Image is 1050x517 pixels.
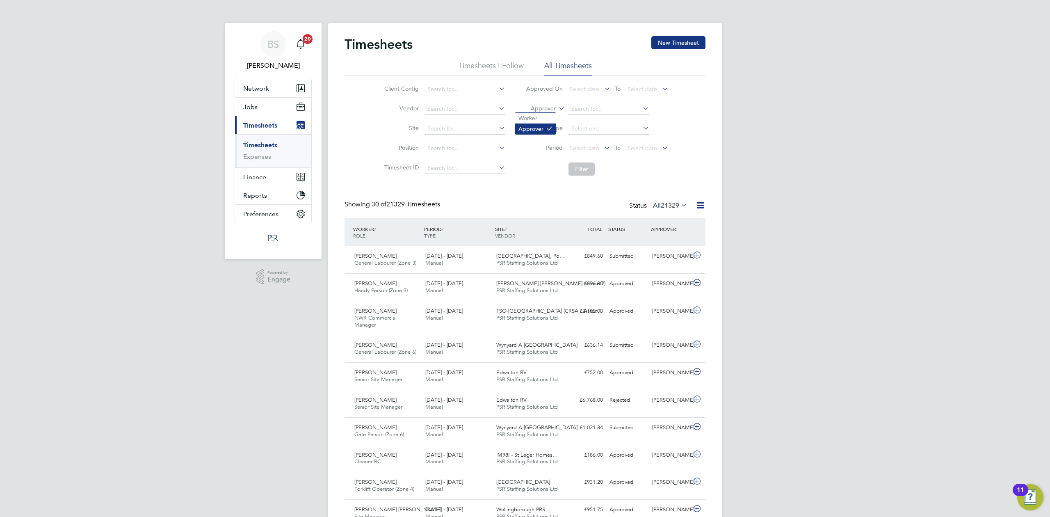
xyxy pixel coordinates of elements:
span: PSR Staffing Solutions Ltd [496,431,558,438]
div: Submitted [606,421,649,435]
a: Expenses [243,153,271,160]
div: £752.00 [564,366,606,380]
span: Jobs [243,103,258,111]
span: [GEOGRAPHIC_DATA] [496,478,550,485]
span: IM98I - St Leger Homes… [496,451,558,458]
div: [PERSON_NAME] [649,448,692,462]
button: New Timesheet [651,36,705,49]
span: Manual [425,287,443,294]
div: Approved [606,277,649,291]
li: Worker [515,113,556,124]
button: Finance [235,168,311,186]
li: Timesheets I Follow [459,61,524,75]
img: psrsolutions-logo-retina.png [266,231,281,245]
input: Search for... [425,84,505,95]
span: Manual [425,259,443,266]
span: Preferences [243,210,278,218]
span: Edwalton RV [496,396,527,403]
span: [DATE] - [DATE] [425,424,463,431]
li: All Timesheets [544,61,592,75]
span: [PERSON_NAME] [354,451,397,458]
span: [PERSON_NAME] [354,369,397,376]
label: Vendor [382,105,419,112]
span: Select date [570,85,599,93]
button: Preferences [235,205,311,223]
div: Approved [606,448,649,462]
div: SITE [493,222,564,243]
span: PSR Staffing Solutions Ltd [496,314,558,321]
span: [PERSON_NAME] [354,478,397,485]
span: / [505,226,507,232]
div: Submitted [606,249,649,263]
span: [DATE] - [DATE] [425,252,463,259]
span: PSR Staffing Solutions Ltd [496,485,558,492]
div: Approved [606,304,649,318]
span: TSO-[GEOGRAPHIC_DATA] (CRSA / Aston… [496,307,603,314]
span: VENDOR [495,232,515,239]
span: PSR Staffing Solutions Ltd [496,458,558,465]
span: BS [267,39,279,50]
span: Edwalton RV [496,369,527,376]
label: Timesheet ID [382,164,419,171]
span: Wellingborough PRS [496,506,545,513]
div: Approved [606,503,649,517]
label: Client Config [382,85,419,92]
div: Rejected [606,393,649,407]
div: £849.60 [564,249,606,263]
div: [PERSON_NAME] [649,421,692,435]
span: [PERSON_NAME] [354,252,397,259]
span: Senior Site Manager [354,403,402,410]
span: 20 [303,34,313,44]
div: £896.80 [564,277,606,291]
div: Timesheets [235,134,311,167]
span: Cleaner BC [354,458,381,465]
span: [DATE] - [DATE] [425,478,463,485]
span: 30 of [372,200,386,208]
div: Approved [606,366,649,380]
label: Period [526,144,563,151]
span: Manual [425,348,443,355]
span: 21329 Timesheets [372,200,440,208]
div: [PERSON_NAME] [649,476,692,489]
span: General Labourer (Zone 6) [354,348,416,355]
span: NWR Commercial Manager [354,314,397,328]
span: [DATE] - [DATE] [425,369,463,376]
span: Network [243,85,269,92]
div: [PERSON_NAME] [649,393,692,407]
span: TOTAL [587,226,602,232]
label: Approver [519,105,556,113]
span: Select date [628,85,657,93]
span: Gate Person (Zone 6) [354,431,404,438]
span: TYPE [424,232,436,239]
button: Timesheets [235,116,311,134]
span: Handy Person (Zone 3) [354,287,408,294]
span: Manual [425,403,443,410]
span: To [612,83,623,94]
span: [DATE] - [DATE] [425,506,463,513]
span: [GEOGRAPHIC_DATA], Po… [496,252,565,259]
span: Engage [267,276,290,283]
input: Search for... [425,162,505,174]
span: Timesheets [243,121,277,129]
span: [PERSON_NAME] [354,280,397,287]
span: / [374,226,376,232]
span: Reports [243,192,267,199]
div: 11 [1017,490,1024,501]
span: Manual [425,458,443,465]
span: Manual [425,376,443,383]
span: [PERSON_NAME] [PERSON_NAME] [354,506,441,513]
div: Approved [606,476,649,489]
span: 21329 [661,201,679,210]
div: PERIOD [422,222,493,243]
span: Forklift Operator (Zone 4) [354,485,414,492]
span: [DATE] - [DATE] [425,307,463,314]
span: Wynyard A [GEOGRAPHIC_DATA] [496,424,577,431]
span: [PERSON_NAME] [354,424,397,431]
span: [PERSON_NAME] [354,341,397,348]
span: [PERSON_NAME] [PERSON_NAME] (phase 2) [496,280,605,287]
div: [PERSON_NAME] [649,366,692,380]
div: £636.14 [564,339,606,352]
div: £2,162.00 [564,304,606,318]
span: [PERSON_NAME] [354,396,397,403]
div: [PERSON_NAME] [649,249,692,263]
